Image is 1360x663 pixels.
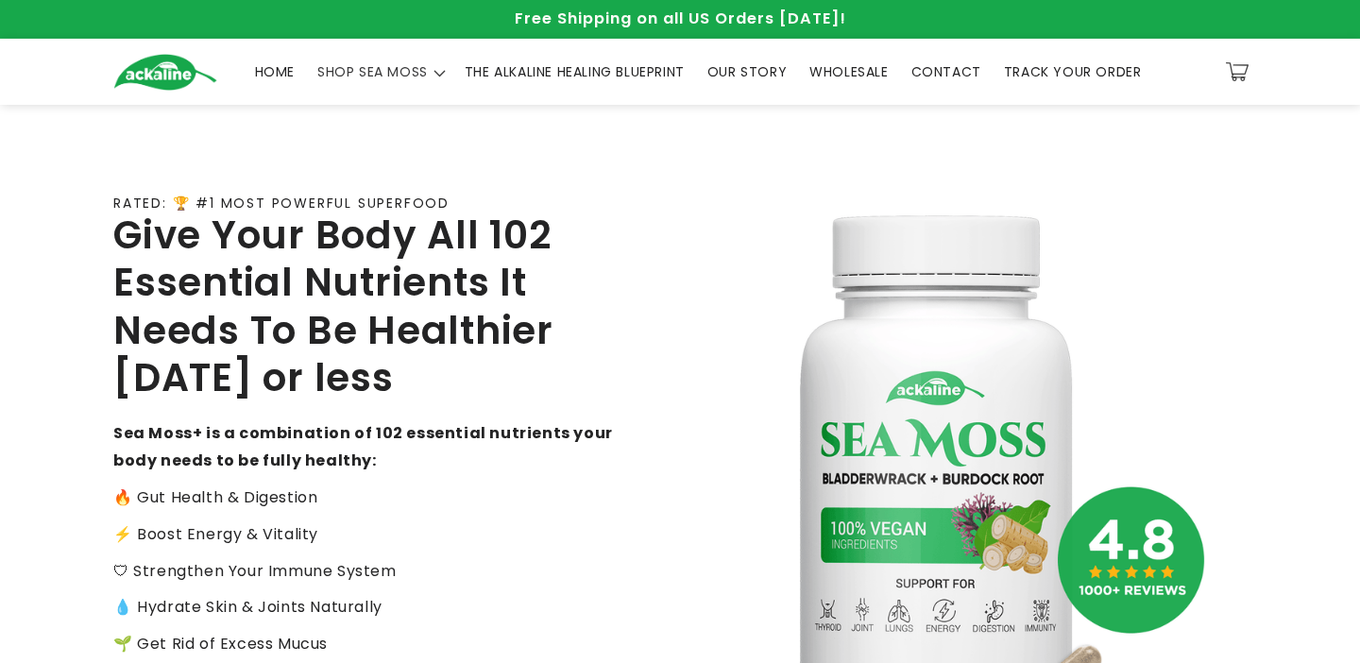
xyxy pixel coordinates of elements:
a: WHOLESALE [798,52,899,92]
img: Ackaline [113,54,217,91]
span: THE ALKALINE HEALING BLUEPRINT [465,63,685,80]
span: Free Shipping on all US Orders [DATE]! [515,8,846,29]
a: TRACK YOUR ORDER [993,52,1153,92]
a: OUR STORY [696,52,798,92]
strong: Sea Moss+ is a combination of 102 essential nutrients your body needs to be fully healthy: [113,422,613,471]
span: WHOLESALE [809,63,888,80]
span: OUR STORY [707,63,787,80]
p: 🔥 Gut Health & Digestion [113,484,614,512]
summary: SHOP SEA MOSS [306,52,453,92]
p: 🌱 Get Rid of Excess Mucus [113,631,614,658]
span: SHOP SEA MOSS [317,63,428,80]
a: CONTACT [900,52,993,92]
p: 💧 Hydrate Skin & Joints Naturally [113,594,614,621]
span: TRACK YOUR ORDER [1004,63,1142,80]
p: RATED: 🏆 #1 MOST POWERFUL SUPERFOOD [113,195,450,212]
p: ⚡️ Boost Energy & Vitality [113,521,614,549]
p: 🛡 Strengthen Your Immune System [113,558,614,586]
span: CONTACT [911,63,981,80]
h2: Give Your Body All 102 Essential Nutrients It Needs To Be Healthier [DATE] or less [113,212,614,402]
span: HOME [255,63,295,80]
a: THE ALKALINE HEALING BLUEPRINT [453,52,696,92]
a: HOME [244,52,306,92]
